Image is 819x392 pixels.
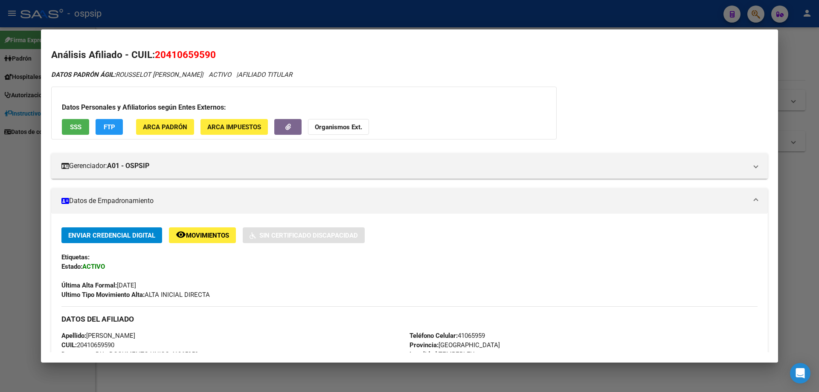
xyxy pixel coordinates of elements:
[259,232,358,239] span: Sin Certificado Discapacidad
[61,291,210,299] span: ALTA INICIAL DIRECTA
[51,71,202,78] span: ROUSSELOT [PERSON_NAME]
[61,332,86,340] strong: Apellido:
[409,351,474,358] span: TEMPERLEY
[61,341,114,349] span: 20410659590
[143,123,187,131] span: ARCA Padrón
[176,229,186,240] mat-icon: remove_red_eye
[136,119,194,135] button: ARCA Padrón
[238,71,292,78] span: AFILIADO TITULAR
[62,102,546,113] h3: Datos Personales y Afiliatorios según Entes Externos:
[70,123,81,131] span: SSS
[155,49,216,60] span: 20410659590
[61,282,117,289] strong: Última Alta Formal:
[61,351,96,358] strong: Documento:
[409,332,485,340] span: 41065959
[61,196,747,206] mat-panel-title: Datos de Empadronamiento
[409,341,439,349] strong: Provincia:
[315,123,362,131] strong: Organismos Ext.
[61,314,758,324] h3: DATOS DEL AFILIADO
[61,161,747,171] mat-panel-title: Gerenciador:
[68,232,155,239] span: Enviar Credencial Digital
[51,153,768,179] mat-expansion-panel-header: Gerenciador:A01 - OSPSIP
[51,71,292,78] i: | ACTIVO |
[409,351,439,358] strong: Localidad:
[61,341,77,349] strong: CUIL:
[104,123,115,131] span: FTP
[61,332,135,340] span: [PERSON_NAME]
[790,363,810,383] div: Open Intercom Messenger
[62,119,89,135] button: SSS
[51,48,768,62] h2: Análisis Afiliado - CUIL:
[61,351,198,358] span: DU - DOCUMENTO UNICO 41065959
[82,263,105,270] strong: ACTIVO
[409,332,458,340] strong: Teléfono Celular:
[61,227,162,243] button: Enviar Credencial Digital
[207,123,261,131] span: ARCA Impuestos
[51,71,116,78] strong: DATOS PADRÓN ÁGIL:
[186,232,229,239] span: Movimientos
[51,188,768,214] mat-expansion-panel-header: Datos de Empadronamiento
[61,291,145,299] strong: Ultimo Tipo Movimiento Alta:
[409,341,500,349] span: [GEOGRAPHIC_DATA]
[308,119,369,135] button: Organismos Ext.
[200,119,268,135] button: ARCA Impuestos
[243,227,365,243] button: Sin Certificado Discapacidad
[107,161,149,171] strong: A01 - OSPSIP
[61,282,136,289] span: [DATE]
[61,263,82,270] strong: Estado:
[61,253,90,261] strong: Etiquetas:
[96,119,123,135] button: FTP
[169,227,236,243] button: Movimientos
